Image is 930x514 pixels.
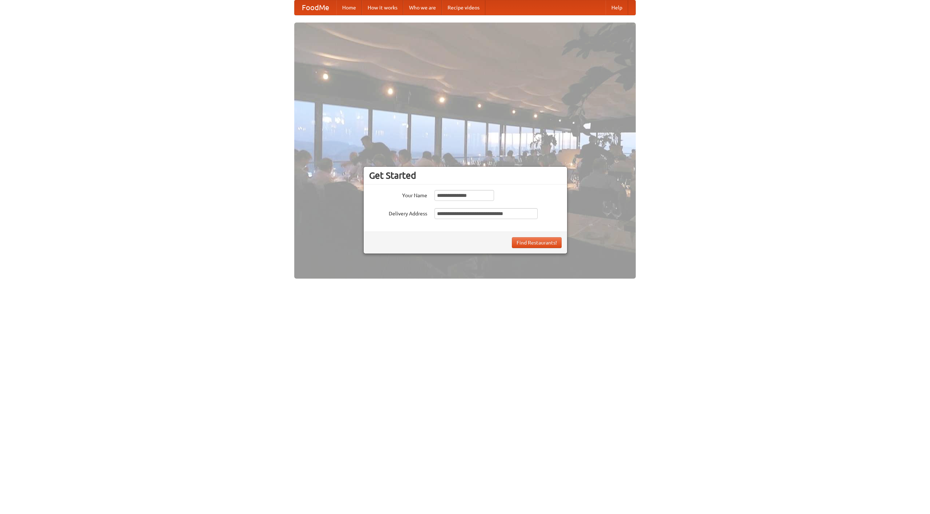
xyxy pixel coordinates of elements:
label: Your Name [369,190,427,199]
a: Who we are [403,0,442,15]
button: Find Restaurants! [512,237,562,248]
a: Recipe videos [442,0,485,15]
h3: Get Started [369,170,562,181]
a: How it works [362,0,403,15]
a: FoodMe [295,0,336,15]
a: Help [606,0,628,15]
a: Home [336,0,362,15]
label: Delivery Address [369,208,427,217]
